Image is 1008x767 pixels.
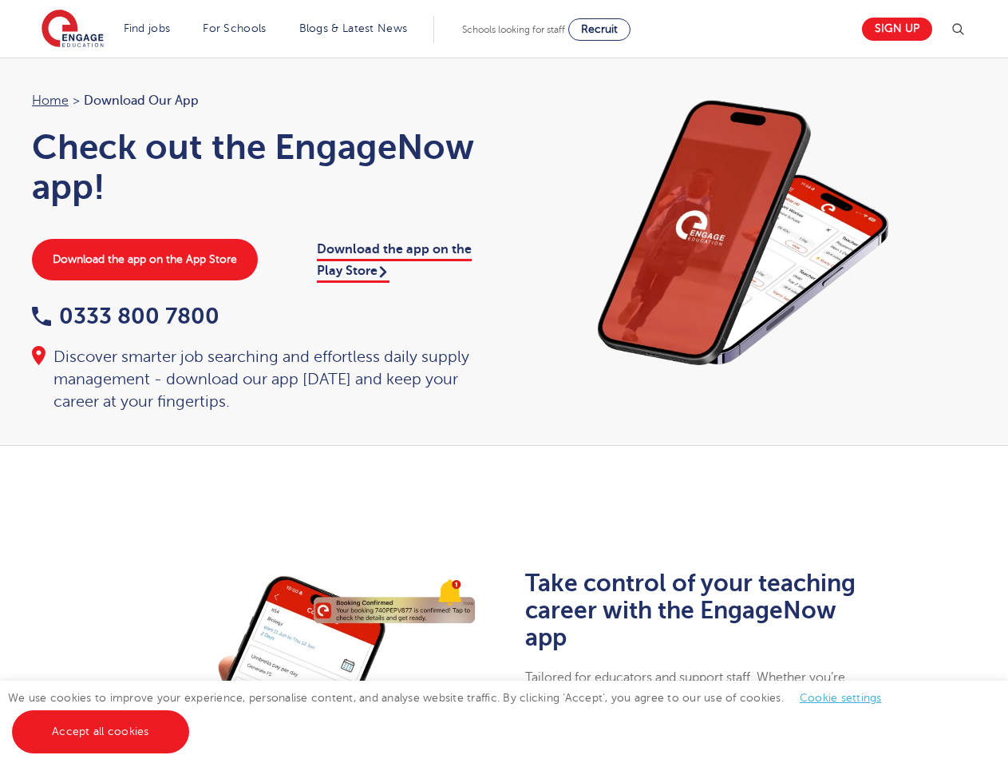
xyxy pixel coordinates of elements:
[124,22,171,34] a: Find jobs
[568,18,630,41] a: Recruit
[32,346,488,413] div: Discover smarter job searching and effortless daily supply management - download our app [DATE] a...
[203,22,266,34] a: For Schools
[42,10,104,50] img: Engage Education
[12,710,189,753] a: Accept all cookies
[32,127,488,207] h1: Check out the EngageNow app!
[862,18,932,41] a: Sign up
[525,570,856,651] b: Take control of your teaching career with the EngageNow app
[581,23,618,35] span: Recruit
[32,93,69,108] a: Home
[8,692,898,737] span: We use cookies to improve your experience, personalise content, and analyse website traffic. By c...
[84,90,199,111] span: Download our app
[32,90,488,111] nav: breadcrumb
[73,93,80,108] span: >
[299,22,408,34] a: Blogs & Latest News
[317,242,472,282] a: Download the app on the Play Store
[462,24,565,35] span: Schools looking for staff
[525,670,858,727] span: Tailored for educators and support staff. Whether you’re planning ahead or managing daily booking...
[32,304,219,328] a: 0333 800 7800
[800,692,882,704] a: Cookie settings
[32,239,258,280] a: Download the app on the App Store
